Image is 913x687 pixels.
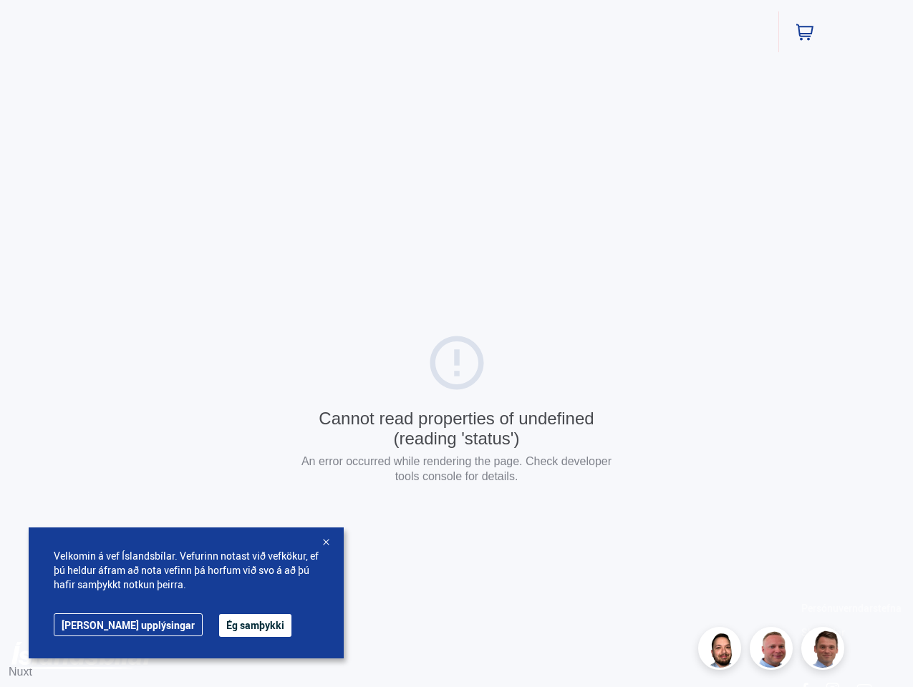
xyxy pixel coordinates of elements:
[803,629,846,672] img: FbJEzSuNWCJXmdc-.webp
[801,601,902,615] a: Persónuverndarstefna
[9,666,32,678] a: Nuxt
[801,625,845,639] a: Skilmalar
[54,613,203,636] a: [PERSON_NAME] upplýsingar
[219,614,291,637] button: Ég samþykki
[296,454,618,484] p: An error occurred while rendering the page. Check developer tools console for details.
[700,629,743,672] img: nhp88E3Fdnt1Opn2.png
[752,629,795,672] img: siFngHWaQ9KaOqBr.png
[296,409,618,448] div: Cannot read properties of undefined (reading 'status')
[54,549,319,592] span: Velkomin á vef Íslandsbílar. Vefurinn notast við vefkökur, ef þú heldur áfram að nota vefinn þá h...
